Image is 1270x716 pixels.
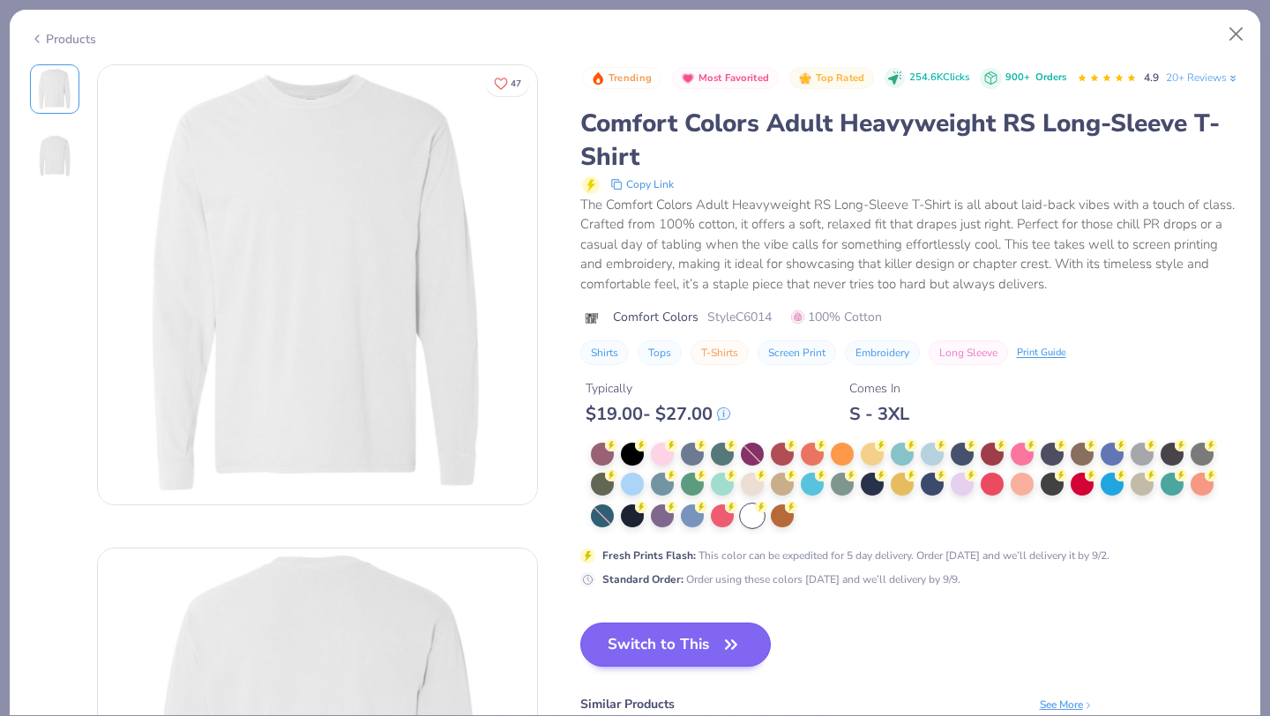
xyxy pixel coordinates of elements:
button: Shirts [580,340,629,365]
img: Front [34,68,76,110]
button: Like [486,71,529,96]
div: Products [30,30,96,48]
div: The Comfort Colors Adult Heavyweight RS Long-Sleeve T-Shirt is all about laid-back vibes with a t... [580,195,1241,295]
button: T-Shirts [691,340,749,365]
span: 254.6K Clicks [909,71,969,86]
div: 4.9 Stars [1077,64,1137,93]
span: 47 [511,79,521,88]
button: Badge Button [789,67,874,90]
button: Badge Button [672,67,779,90]
div: This color can be expedited for 5 day delivery. Order [DATE] and we’ll delivery it by 9/2. [602,548,1109,563]
span: Comfort Colors [613,308,698,326]
span: Orders [1035,71,1066,84]
button: Embroidery [845,340,920,365]
img: Most Favorited sort [681,71,695,86]
div: $ 19.00 - $ 27.00 [586,403,730,425]
span: 4.9 [1144,71,1159,85]
div: Typically [586,379,730,398]
button: Close [1220,18,1253,51]
div: Similar Products [580,695,675,713]
div: S - 3XL [849,403,909,425]
span: Most Favorited [698,73,769,83]
img: brand logo [580,311,604,325]
strong: Fresh Prints Flash : [602,548,696,563]
div: 900+ [1005,71,1066,86]
button: Long Sleeve [929,340,1008,365]
div: See More [1040,697,1094,712]
button: Badge Button [582,67,661,90]
div: Print Guide [1017,346,1066,361]
img: Top Rated sort [798,71,812,86]
button: copy to clipboard [605,174,679,195]
span: Trending [609,73,652,83]
a: 20+ Reviews [1166,70,1239,86]
img: Trending sort [591,71,605,86]
strong: Standard Order : [602,572,684,586]
span: Top Rated [816,73,865,83]
img: Back [34,135,76,177]
button: Screen Print [758,340,836,365]
span: Style C6014 [707,308,772,326]
div: Order using these colors [DATE] and we’ll delivery by 9/9. [602,571,960,587]
div: Comes In [849,379,909,398]
button: Tops [638,340,682,365]
img: Front [98,65,537,504]
span: 100% Cotton [791,308,882,326]
button: Switch to This [580,623,772,667]
div: Comfort Colors Adult Heavyweight RS Long-Sleeve T-Shirt [580,107,1241,174]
